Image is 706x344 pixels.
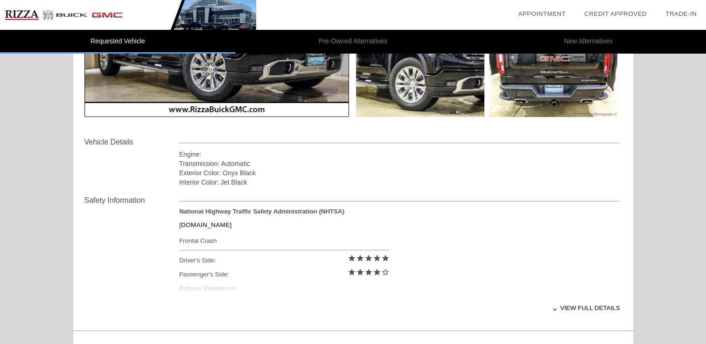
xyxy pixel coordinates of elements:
[356,254,364,262] i: star
[364,254,373,262] i: star
[84,195,179,206] div: Safety Information
[179,235,390,247] div: Frontal Crash
[381,268,390,276] i: star_border
[84,137,179,148] div: Vehicle Details
[489,21,617,117] img: 80abccf2a8f39474c324de2047b089cb.jpg
[584,10,647,17] a: Credit Approved
[471,30,706,54] li: New Alternatives
[348,254,356,262] i: star
[348,268,356,276] i: star
[179,221,232,228] a: [DOMAIN_NAME]
[179,178,620,187] div: Interior Color: Jet Black
[364,268,373,276] i: star
[179,150,620,159] div: Engine:
[179,168,620,178] div: Exterior Color: Onyx Black
[356,21,484,117] img: 5762472e5bb4bb7173f6541e972ece66.jpg
[518,10,566,17] a: Appointment
[373,268,381,276] i: star
[179,296,620,319] div: View full details
[179,208,344,215] strong: National Highway Traffic Safety Administration (NHTSA)
[179,254,390,268] div: Driver's Side:
[356,268,364,276] i: star
[235,30,470,54] li: Pre-Owned Alternatives
[179,268,390,282] div: Passenger's Side:
[381,254,390,262] i: star
[373,254,381,262] i: star
[665,10,697,17] a: Trade-In
[179,159,620,168] div: Transmission: Automatic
